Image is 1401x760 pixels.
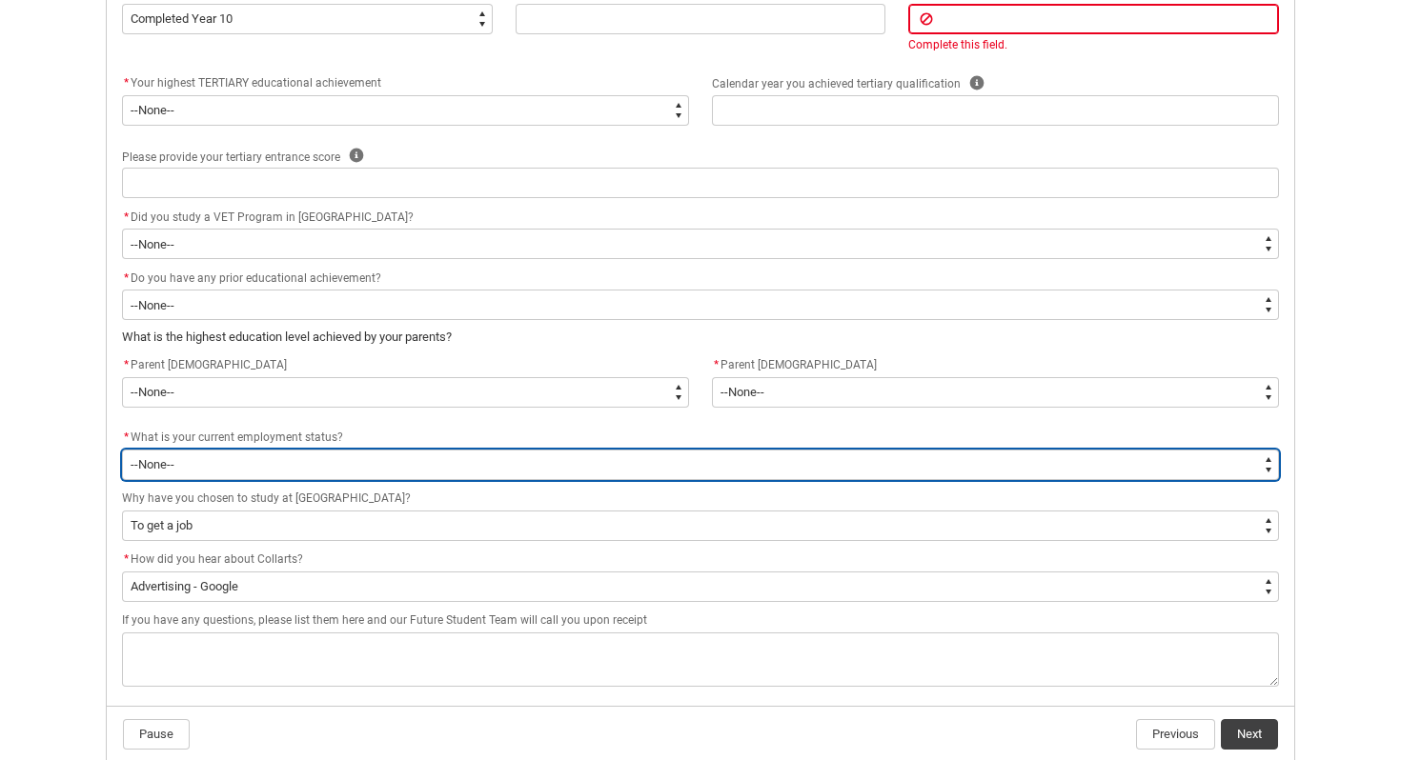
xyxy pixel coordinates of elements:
span: Calendar year you achieved tertiary qualification [712,77,961,90]
span: Did you study a VET Program in [GEOGRAPHIC_DATA]? [131,210,414,224]
span: Parent [DEMOGRAPHIC_DATA] [131,358,287,371]
div: Complete this field. [908,36,1279,53]
abbr: required [124,210,129,224]
span: How did you hear about Collarts? [131,552,303,566]
button: Previous [1136,719,1215,750]
abbr: required [124,358,129,371]
span: Do you have any prior educational achievement? [131,271,381,285]
abbr: required [124,430,129,444]
abbr: required [124,76,129,90]
abbr: required [124,552,129,566]
span: If you have any questions, please list them here and our Future Student Team will call you upon r... [122,613,647,627]
button: Pause [123,719,190,750]
span: Why have you chosen to study at [GEOGRAPHIC_DATA]? [122,491,411,505]
p: What is the highest education level achieved by your parents? [122,328,1279,347]
abbr: required [714,358,719,371]
span: What is your current employment status? [131,430,343,444]
span: Please provide your tertiary entrance score [122,150,340,164]
button: Next [1221,719,1278,750]
abbr: required [124,271,129,285]
span: Parent [DEMOGRAPHIC_DATA] [721,358,877,371]
span: Your highest TERTIARY educational achievement [131,76,381,90]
